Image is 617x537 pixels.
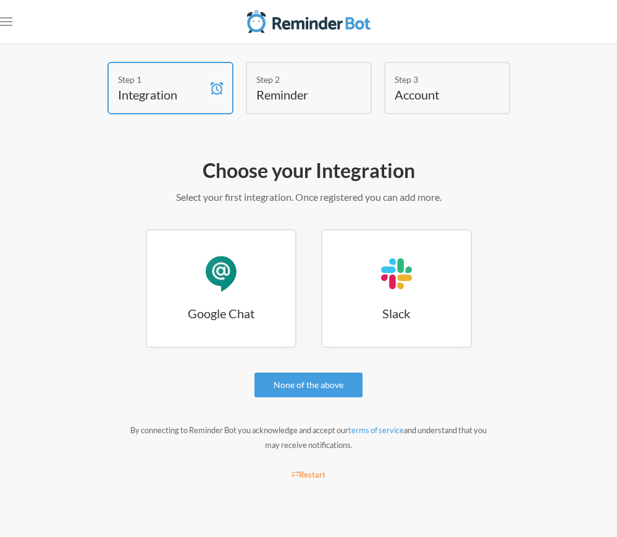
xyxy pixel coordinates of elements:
small: By connecting to Reminder Bot you acknowledge and accept our and understand that you may receive ... [130,425,487,450]
h4: Reminder [256,86,343,103]
h4: Integration [118,86,204,103]
img: Reminder Bot [247,9,371,34]
a: terms of service [348,425,404,435]
h4: Account [395,86,481,103]
h3: Slack [322,305,471,322]
p: Select your first integration. Once registered you can add more. [37,190,580,205]
a: None of the above [254,373,363,397]
div: Step 2 [256,73,343,86]
div: Step 1 [118,73,204,86]
div: Step 3 [395,73,481,86]
small: Restart [292,470,326,480]
h3: Google Chat [147,305,295,322]
h2: Choose your Integration [37,158,580,184]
